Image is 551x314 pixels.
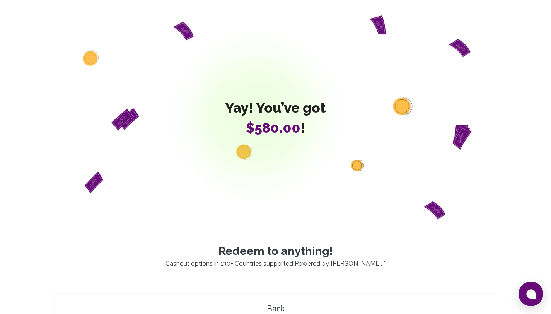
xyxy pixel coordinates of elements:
span: Yay! You’ve got [225,100,326,115]
span: ! [225,120,326,135]
span: $580.00 [246,119,300,136]
a: Powered by [PERSON_NAME] [295,260,381,267]
p: Redeem to anything! [44,244,508,258]
p: Cashout options in 130+ Countries supported! . * [44,259,508,268]
button: Open chat window [519,282,543,306]
h4: Bank [57,303,495,314]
